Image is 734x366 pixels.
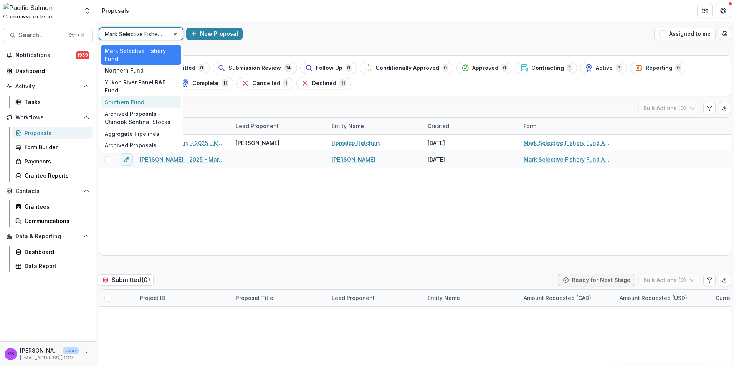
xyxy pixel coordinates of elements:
nav: breadcrumb [99,5,132,16]
button: Get Help [716,3,731,18]
div: Dashboard [15,67,86,75]
button: Open Workflows [3,111,93,124]
div: Lead Proponent [327,290,423,306]
span: Conditionally Approved [375,65,439,71]
div: Communications [25,217,86,225]
div: Tasks [25,98,86,106]
span: Data & Reporting [15,233,80,240]
button: Active8 [580,62,627,74]
span: Approved [472,65,498,71]
div: Amount Requested (CAD) [519,294,596,302]
div: Proposals [25,129,86,137]
div: Lead Proponent [231,122,283,130]
button: Assigned to me [654,28,716,40]
span: Activity [15,83,80,90]
button: More [82,350,91,359]
div: Payments [25,157,86,165]
div: Entity Name [423,290,519,306]
button: Reporting0 [630,62,686,74]
div: Created [423,118,519,134]
button: Cancelled1 [236,77,293,89]
a: Payments [12,155,93,168]
div: Grantees [25,203,86,211]
a: Dashboard [3,64,93,77]
a: Communications [12,214,93,227]
p: User [63,347,79,354]
a: Mark Selective Fishery Fund Application 2025 [524,139,610,147]
div: Amount Requested (USD) [615,290,711,306]
span: 11 [339,79,346,87]
button: Bulk Actions (0) [638,102,700,114]
div: Victor Keong [8,351,14,356]
div: [DATE] [428,155,445,163]
div: Entity Name [327,118,423,134]
div: Proposal Title [231,290,327,306]
button: Approved0 [456,62,512,74]
a: Mark Selective Fishery Fund Application 2025 [524,155,610,163]
span: 8 [616,64,622,72]
button: Complete11 [177,77,233,89]
div: Southern Fund [101,96,181,108]
button: Open Contacts [3,185,93,197]
span: 0 [501,64,508,72]
span: Cancelled [252,80,280,87]
span: Active [596,65,613,71]
span: Workflows [15,114,80,121]
span: Declined [312,80,336,87]
span: Search... [19,31,64,39]
a: Proposals [12,127,93,139]
button: Submission Review14 [213,62,297,74]
button: edit [121,153,133,166]
div: Amount Requested (USD) [615,294,692,302]
div: Dashboard [25,248,86,256]
a: [PERSON_NAME] [332,155,375,163]
span: 1 [283,79,288,87]
div: Yukon River Panel R&E Fund [101,76,181,96]
div: Aggregate Pipelines [101,128,181,140]
span: 1959 [76,51,89,59]
p: [PERSON_NAME] [20,346,60,354]
div: Lead Proponent [327,294,379,302]
a: Grantee Reports [12,169,93,182]
span: 11 [222,79,228,87]
button: Contracting1 [516,62,577,74]
span: 0 [198,64,205,72]
span: Reporting [646,65,672,71]
button: Ready for Next Stage [558,274,635,286]
a: Dashboard [12,246,93,258]
button: Open Data & Reporting [3,230,93,242]
span: 0 [346,64,352,72]
span: Follow Up [316,65,342,71]
div: Form [519,118,615,134]
div: Project ID [135,294,170,302]
div: Created [423,122,454,130]
div: Lead Proponent [231,118,327,134]
div: Entity Name [327,122,369,130]
button: Bulk Actions (0) [638,274,700,286]
div: Ctrl + K [67,31,86,40]
span: Complete [192,80,218,87]
div: Amount Requested (CAD) [519,290,615,306]
button: Export table data [719,274,731,286]
button: Open entity switcher [82,3,93,18]
div: Project ID [135,290,231,306]
div: Grantee Reports [25,171,86,180]
button: Edit table settings [703,102,716,114]
div: [DATE] [428,139,445,147]
div: Mark Selective Fishery Fund [101,45,181,65]
button: Declined11 [296,77,351,89]
button: Search... [3,28,93,43]
div: Proposal Title [231,294,278,302]
div: Entity Name [423,294,465,302]
button: Partners [697,3,713,18]
button: Notifications1959 [3,49,93,61]
a: Data Report [12,260,93,272]
span: Submission Review [228,65,281,71]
